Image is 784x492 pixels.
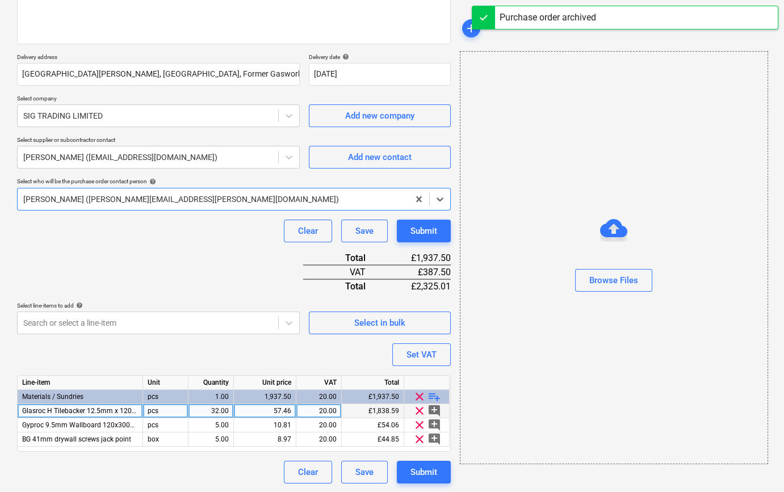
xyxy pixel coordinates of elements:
input: Delivery date not specified [309,63,451,86]
iframe: Chat Widget [727,438,784,492]
span: BG 41mm drywall screws jack point [22,435,131,443]
div: box [143,432,188,447]
button: Add new company [309,104,451,127]
div: Line-item [18,376,143,390]
div: Set VAT [406,347,437,362]
div: Delivery date [309,53,451,61]
div: pcs [143,404,188,418]
div: 20.00 [301,404,337,418]
p: Select supplier or subcontractor contact [17,136,300,146]
p: Delivery address [17,53,300,63]
div: Browse Files [460,51,768,464]
button: Submit [397,461,451,483]
div: Unit price [234,376,296,390]
span: clear [413,404,426,418]
p: Select company [17,95,300,104]
div: 10.81 [238,418,291,432]
span: add_comment [427,418,441,432]
span: clear [413,390,426,403]
div: 20.00 [301,432,337,447]
span: Materials / Sundries [22,393,83,401]
input: Delivery address [17,63,300,86]
div: £54.06 [342,418,404,432]
span: clear [413,432,426,446]
span: add [464,22,478,35]
span: playlist_add [427,390,441,403]
div: Total [303,251,384,265]
div: £387.50 [384,265,451,279]
div: 1.00 [193,390,229,404]
span: Glasroc H Tilebacker 12.5mm x 1200mm x 3000mm [22,407,183,415]
button: Set VAT [392,343,451,366]
button: Add new contact [309,146,451,169]
div: Select in bulk [354,316,405,330]
div: £1,838.59 [342,404,404,418]
span: add_comment [427,404,441,418]
div: Save [355,224,374,238]
div: VAT [303,265,384,279]
span: clear [413,418,426,432]
div: 57.46 [238,404,291,418]
span: add_comment [427,432,441,446]
div: Clear [298,224,318,238]
div: Select who will be the purchase order contact person [17,178,451,185]
div: £1,937.50 [384,251,451,265]
div: pcs [143,390,188,404]
span: help [74,302,83,309]
div: Purchase order archived [500,11,596,24]
div: 8.97 [238,432,291,447]
div: Submit [410,224,437,238]
div: Select line-items to add [17,302,300,309]
span: Gyproc 9.5mm Wallboard 120x3000mm TE [22,421,156,429]
div: 1,937.50 [238,390,291,404]
button: Clear [284,461,332,483]
div: 32.00 [193,404,229,418]
div: VAT [296,376,342,390]
div: Total [303,279,384,293]
span: help [147,178,156,185]
div: Unit [143,376,188,390]
div: Browse Files [589,273,638,288]
div: 20.00 [301,390,337,404]
button: Clear [284,220,332,242]
span: help [340,53,349,60]
div: 20.00 [301,418,337,432]
div: Submit [410,465,437,480]
button: Save [341,220,388,242]
div: £44.85 [342,432,404,447]
button: Submit [397,220,451,242]
div: pcs [143,418,188,432]
div: Add new contact [348,150,412,165]
button: Browse Files [575,269,652,292]
div: £2,325.01 [384,279,451,293]
div: £1,937.50 [342,390,404,404]
button: Select in bulk [309,312,451,334]
div: Clear [298,465,318,480]
div: Add new company [345,108,414,123]
button: Save [341,461,388,483]
div: Total [342,376,404,390]
div: Quantity [188,376,234,390]
div: 5.00 [193,418,229,432]
div: Save [355,465,374,480]
div: 5.00 [193,432,229,447]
